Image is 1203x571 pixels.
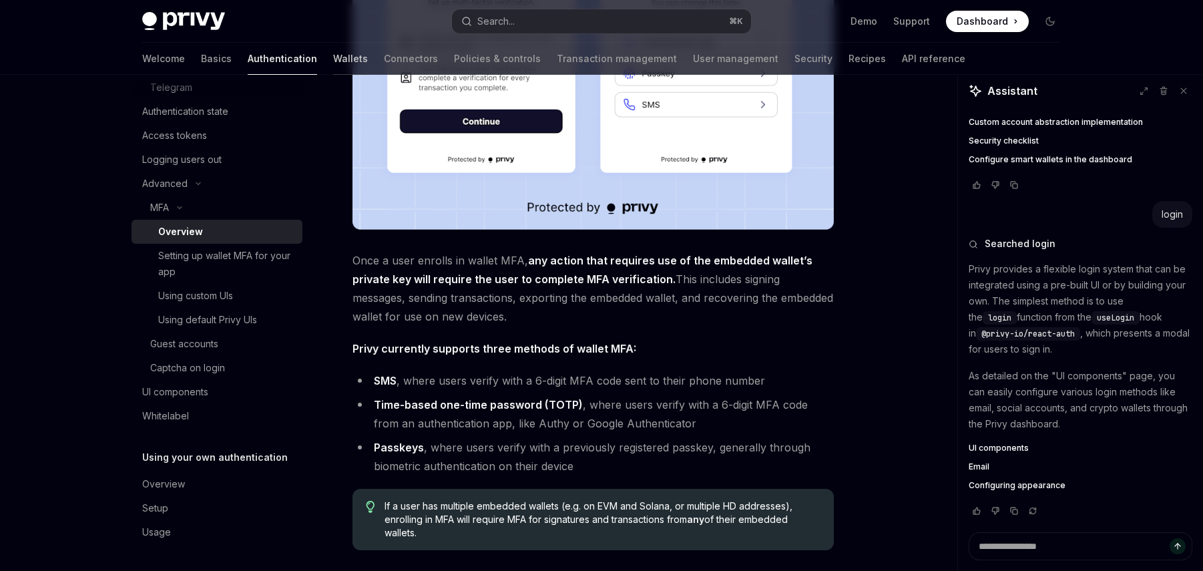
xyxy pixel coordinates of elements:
[1006,178,1022,192] button: Copy chat response
[132,124,302,148] a: Access tokens
[969,461,1192,472] a: Email
[158,248,294,280] div: Setting up wallet MFA for your app
[374,398,583,411] strong: Time-based one-time password (TOTP)
[902,43,965,75] a: API reference
[384,43,438,75] a: Connectors
[132,172,302,196] button: Toggle Advanced section
[969,461,989,472] span: Email
[366,501,375,513] svg: Tip
[142,176,188,192] div: Advanced
[142,524,171,540] div: Usage
[132,148,302,172] a: Logging users out
[969,504,985,518] button: Vote that response was good
[969,480,1192,491] a: Configuring appearance
[352,342,636,355] strong: Privy currently supports three methods of wallet MFA:
[893,15,930,28] a: Support
[132,244,302,284] a: Setting up wallet MFA for your app
[385,500,820,540] span: If a user has multiple embedded wallets (e.g. on EVM and Solana, or multiple HD addresses), enrol...
[132,380,302,404] a: UI components
[969,261,1192,357] p: Privy provides a flexible login system that can be integrated using a pre-built UI or by building...
[374,374,397,387] strong: SMS
[142,449,288,465] h5: Using your own authentication
[352,438,834,475] li: , where users verify with a previously registered passkey, generally through biometric authentica...
[477,13,515,29] div: Search...
[1162,208,1183,221] div: login
[333,43,368,75] a: Wallets
[1170,538,1186,554] button: Send message
[849,43,886,75] a: Recipes
[142,43,185,75] a: Welcome
[132,220,302,244] a: Overview
[352,254,812,286] strong: any action that requires use of the embedded wallet’s private key will require the user to comple...
[1006,504,1022,518] button: Copy chat response
[150,200,169,216] div: MFA
[969,237,1192,250] button: Searched login
[969,480,1065,491] span: Configuring appearance
[969,178,985,192] button: Vote that response was good
[158,312,257,328] div: Using default Privy UIs
[851,15,877,28] a: Demo
[132,332,302,356] a: Guest accounts
[969,154,1192,165] a: Configure smart wallets in the dashboard
[452,9,751,33] button: Open search
[132,496,302,520] a: Setup
[794,43,832,75] a: Security
[132,308,302,332] a: Using default Privy UIs
[969,368,1192,432] p: As detailed on the "UI components" page, you can easily configure various login methods like emai...
[693,43,778,75] a: User management
[969,532,1192,560] textarea: Ask a question...
[981,329,1075,339] span: @privy-io/react-auth
[454,43,541,75] a: Policies & controls
[132,356,302,380] a: Captcha on login
[352,395,834,433] li: , where users verify with a 6-digit MFA code from an authentication app, like Authy or Google Aut...
[352,251,834,326] span: Once a user enrolls in wallet MFA, This includes signing messages, sending transactions, exportin...
[969,117,1192,128] a: Custom account abstraction implementation
[142,152,222,168] div: Logging users out
[985,237,1055,250] span: Searched login
[969,443,1192,453] a: UI components
[150,336,218,352] div: Guest accounts
[132,196,302,220] button: Toggle MFA section
[132,100,302,124] a: Authentication state
[142,476,185,492] div: Overview
[132,284,302,308] a: Using custom UIs
[142,408,189,424] div: Whitelabel
[201,43,232,75] a: Basics
[557,43,677,75] a: Transaction management
[132,520,302,544] a: Usage
[988,313,1011,323] span: login
[248,43,317,75] a: Authentication
[987,178,1003,192] button: Vote that response was not good
[142,104,228,120] div: Authentication state
[969,136,1192,146] a: Security checklist
[132,472,302,496] a: Overview
[142,128,207,144] div: Access tokens
[158,224,203,240] div: Overview
[687,514,704,525] strong: any
[729,16,743,27] span: ⌘ K
[158,288,233,304] div: Using custom UIs
[987,504,1003,518] button: Vote that response was not good
[1097,313,1134,323] span: useLogin
[1039,11,1061,32] button: Toggle dark mode
[946,11,1029,32] a: Dashboard
[969,117,1143,128] span: Custom account abstraction implementation
[1025,504,1041,518] button: Reload last chat
[142,384,208,400] div: UI components
[969,443,1029,453] span: UI components
[969,136,1039,146] span: Security checklist
[374,441,424,454] strong: Passkeys
[142,12,225,31] img: dark logo
[969,154,1132,165] span: Configure smart wallets in the dashboard
[150,360,225,376] div: Captcha on login
[132,404,302,428] a: Whitelabel
[142,500,168,516] div: Setup
[987,83,1037,99] span: Assistant
[957,15,1008,28] span: Dashboard
[352,371,834,390] li: , where users verify with a 6-digit MFA code sent to their phone number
